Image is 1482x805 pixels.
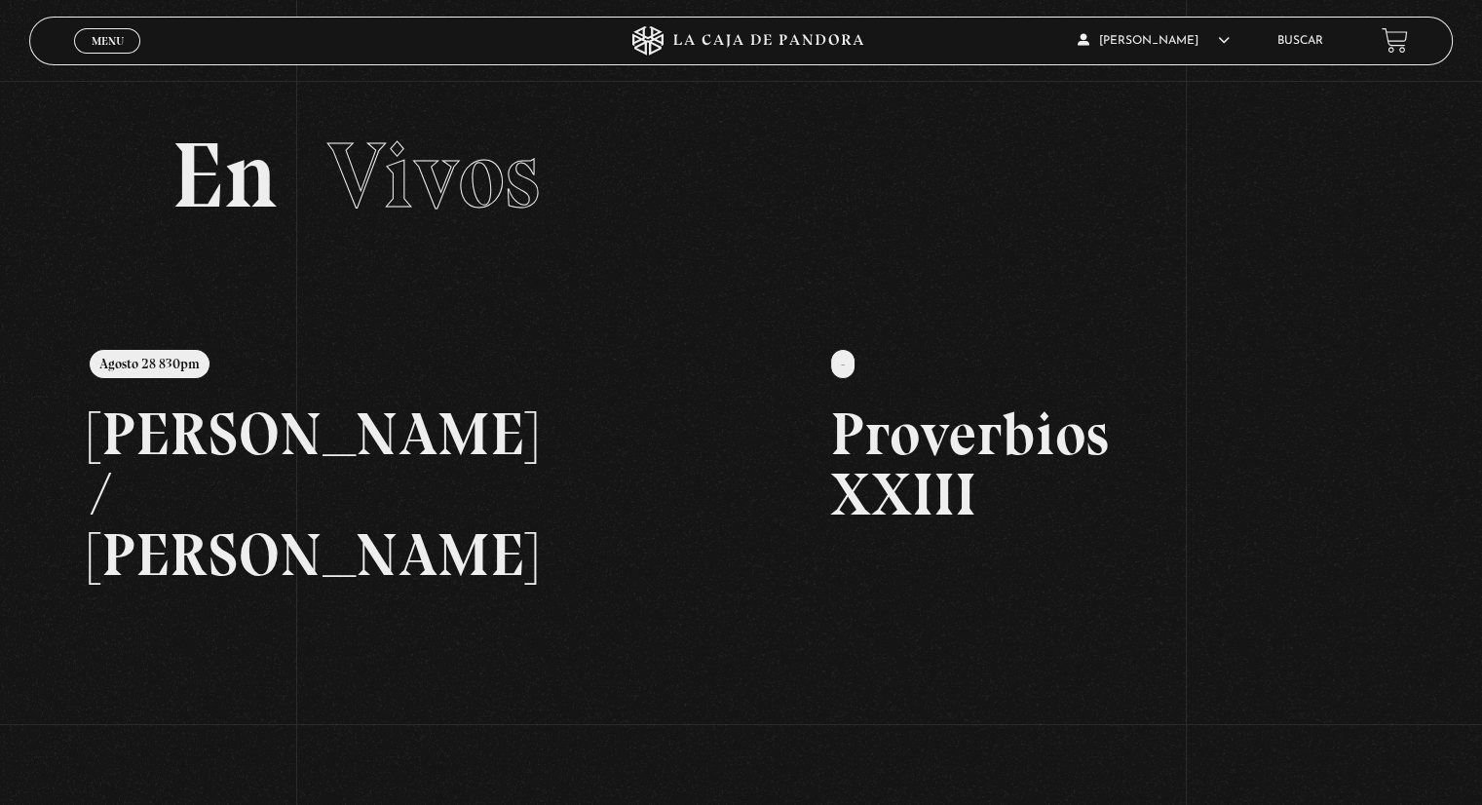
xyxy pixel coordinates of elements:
span: Cerrar [85,51,131,64]
a: Buscar [1277,35,1323,47]
span: Menu [92,35,124,47]
span: [PERSON_NAME] [1078,35,1230,47]
span: Vivos [327,120,540,231]
h2: En [171,130,1310,222]
a: View your shopping cart [1382,27,1408,54]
